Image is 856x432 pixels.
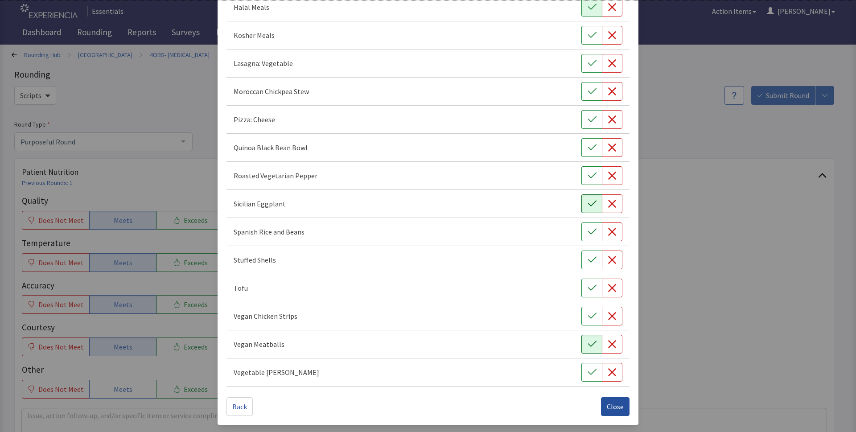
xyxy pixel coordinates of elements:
p: Sicilian Eggplant [234,198,286,209]
p: Lasagna: Vegetable [234,58,293,69]
p: Halal Meals [234,2,269,12]
p: Vegetable [PERSON_NAME] [234,367,319,378]
p: Roasted Vegetarian Pepper [234,170,317,181]
p: Tofu [234,283,248,293]
button: Close [601,397,630,416]
p: Vegan Chicken Strips [234,311,297,321]
p: Kosher Meals [234,30,275,41]
span: Back [232,401,247,412]
p: Pizza: Cheese [234,114,275,125]
p: Vegan Meatballs [234,339,284,350]
span: Close [607,401,624,412]
p: Spanish Rice and Beans [234,226,305,237]
p: Moroccan Chickpea Stew [234,86,309,97]
p: Quinoa Black Bean Bowl [234,142,308,153]
p: Stuffed Shells [234,255,276,265]
button: Back [226,397,253,416]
